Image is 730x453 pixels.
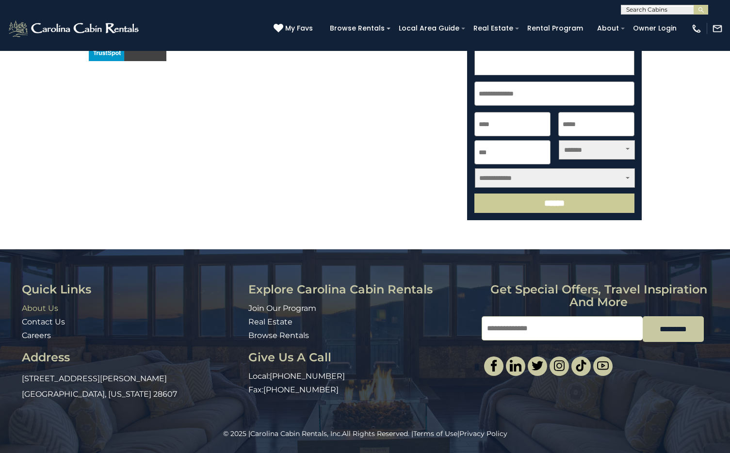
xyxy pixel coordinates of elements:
a: Browse Rentals [248,331,309,340]
img: twitter-single.svg [532,360,543,372]
a: Real Estate [248,317,292,326]
img: youtube-light.svg [597,360,609,372]
a: About Us [22,304,58,313]
a: Careers [22,331,51,340]
h3: Give Us A Call [248,351,475,364]
h3: Explore Carolina Cabin Rentals [248,283,475,296]
a: [PHONE_NUMBER] [263,385,339,394]
img: mail-regular-white.png [712,23,723,34]
a: [PHONE_NUMBER] [270,372,345,381]
a: Owner Login [628,21,681,36]
a: Rental Program [522,21,588,36]
img: tiktok.svg [575,360,587,372]
h3: Address [22,351,241,364]
a: Real Estate [469,21,518,36]
img: facebook-single.svg [488,360,500,372]
a: Join Our Program [248,304,316,313]
img: phone-regular-white.png [691,23,702,34]
a: Contact Us [22,317,65,326]
a: Local Area Guide [394,21,464,36]
a: My Favs [274,23,315,34]
span: © 2025 | [223,429,342,438]
span: My Favs [285,23,313,33]
a: Browse Rentals [325,21,389,36]
p: Fax: [248,385,475,396]
img: linkedin-single.svg [510,360,521,372]
img: White-1-2.png [7,19,142,38]
img: instagram-single.svg [553,360,565,372]
p: Local: [248,371,475,382]
a: Terms of Use [413,429,457,438]
h3: Get special offers, travel inspiration and more [482,283,715,309]
p: [STREET_ADDRESS][PERSON_NAME] [GEOGRAPHIC_DATA], [US_STATE] 28607 [22,371,241,402]
p: All Rights Reserved. | | [22,429,708,438]
a: Carolina Cabin Rentals, Inc. [250,429,342,438]
a: Privacy Policy [459,429,507,438]
h3: Quick Links [22,283,241,296]
a: About [592,21,624,36]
